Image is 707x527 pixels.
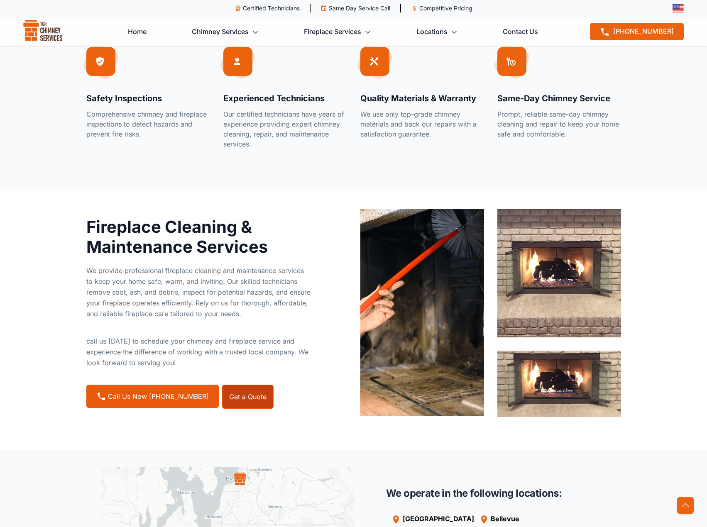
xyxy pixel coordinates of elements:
h2: Fireplace Cleaning & Maintenance Services [86,217,311,257]
a: Locations [416,23,457,40]
h4: Same-Day Chimney Service [497,93,621,104]
p: Our certified technicians have years of experience providing expert chimney cleaning, repair, and... [223,109,347,149]
h4: Experienced Technicians [223,93,347,104]
p: Competitive Pricing [419,4,472,12]
a: Home [128,23,147,40]
p: Certified Technicians [243,4,300,12]
a: Fireplace Services [304,23,371,40]
a: Call Us Now [PHONE_NUMBER] [86,385,219,408]
p: [GEOGRAPHIC_DATA] [403,514,474,524]
a: Bellevue [477,513,547,526]
p: Comprehensive chimney and fireplace inspections to detect hazards and prevent fire risks. [86,109,210,139]
a: Contact Us [503,23,538,40]
a: [GEOGRAPHIC_DATA] [389,513,474,526]
p: Bellevue [491,514,547,524]
p: Prompt, reliable same-day chimney cleaning and repair to keep your home safe and comfortable. [497,109,621,139]
img: about image [497,351,621,417]
p: We use only top-grade chimney materials and back our repairs with a satisfaction guarantee. [360,109,484,139]
h4: Safety Inspections [86,93,210,104]
img: Marker [234,473,246,485]
a: [PHONE_NUMBER] [590,23,684,40]
p: We provide professional fireplace cleaning and maintenance services to keep your home safe, warm,... [86,265,311,319]
img: logo [23,20,63,43]
h4: We operate in the following locations: [386,487,573,500]
img: about image [360,209,484,416]
img: about image [497,209,621,337]
p: Same Day Service Call [329,4,390,12]
a: Get a Quote [222,385,274,409]
h4: Quality Materials & Warranty [360,93,484,104]
p: call us [DATE] to schedule your chimney and fireplace service and experience the difference of wo... [86,336,311,368]
a: Chimney Services [192,23,259,40]
span: [PHONE_NUMBER] [613,27,674,35]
